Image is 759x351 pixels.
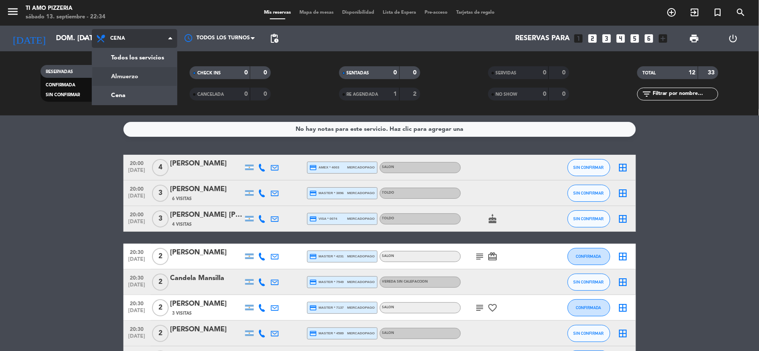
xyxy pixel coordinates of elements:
span: 3 Visitas [173,310,192,317]
span: SIN CONFIRMAR [46,93,80,97]
span: mercadopago [347,216,375,221]
i: search [736,7,746,18]
strong: 0 [244,91,248,97]
i: credit_card [310,278,317,286]
span: [DATE] [126,308,148,318]
span: CONFIRMADA [576,305,601,310]
span: 3 [152,210,169,227]
i: border_all [618,328,628,339]
span: master * 4589 [310,330,344,337]
span: mercadopago [347,279,375,285]
i: credit_card [310,304,317,312]
i: credit_card [310,253,317,260]
span: 2 [152,325,169,342]
span: SIN CONFIRMAR [574,331,604,336]
strong: 0 [413,70,418,76]
i: border_all [618,188,628,198]
span: SENTADAS [347,71,369,75]
span: 6 Visitas [173,195,192,202]
i: looks_two [587,33,598,44]
span: SIN CONFIRMAR [574,165,604,170]
span: [DATE] [126,219,148,229]
span: SALON [382,254,395,258]
span: TOLDO [382,217,395,220]
button: CONFIRMADA [568,299,610,316]
div: No hay notas para este servicio. Haz clic para agregar una [296,124,463,134]
button: SIN CONFIRMAR [568,185,610,202]
span: 4 [152,159,169,176]
i: border_all [618,162,628,173]
span: mercadopago [347,190,375,196]
div: [PERSON_NAME] [170,324,243,335]
span: RESERVADAS [46,70,73,74]
span: 20:00 [126,209,148,219]
span: Cena [110,35,125,41]
span: 2 [152,248,169,265]
span: [DATE] [126,333,148,343]
i: favorite_border [488,303,498,313]
span: amex * 4003 [310,164,340,171]
span: TOLDO [382,191,395,195]
span: VEREDA SIN CALEFACCION [382,280,428,283]
button: SIN CONFIRMAR [568,159,610,176]
span: master * 3896 [310,189,344,197]
span: SIN CONFIRMAR [574,280,604,284]
i: credit_card [310,189,317,197]
strong: 0 [543,91,546,97]
button: SIN CONFIRMAR [568,325,610,342]
span: master * 7137 [310,304,344,312]
span: SERVIDAS [496,71,517,75]
div: [PERSON_NAME] [170,298,243,310]
span: [DATE] [126,257,148,266]
span: Pre-acceso [420,10,452,15]
div: [PERSON_NAME] [170,247,243,258]
span: master * 4231 [310,253,344,260]
strong: 0 [543,70,546,76]
i: cake [488,214,498,224]
span: 20:00 [126,183,148,193]
strong: 0 [264,91,269,97]
strong: 0 [394,70,397,76]
span: [DATE] [126,193,148,203]
span: mercadopago [347,305,375,310]
span: Lista de Espera [378,10,420,15]
span: [DATE] [126,282,148,292]
span: Disponibilidad [338,10,378,15]
span: Tarjetas de regalo [452,10,499,15]
span: 2 [152,299,169,316]
span: NO SHOW [496,92,518,97]
span: print [689,33,699,44]
i: border_all [618,277,628,287]
span: SALON [382,331,395,335]
i: looks_4 [615,33,627,44]
span: SIN CONFIRMAR [574,216,604,221]
i: border_all [618,251,628,262]
span: 20:00 [126,158,148,168]
span: CONFIRMADA [576,254,601,259]
i: credit_card [310,164,317,171]
span: Mapa de mesas [295,10,338,15]
i: filter_list [642,89,652,99]
div: [PERSON_NAME] [PERSON_NAME] [170,209,243,221]
i: border_all [618,214,628,224]
strong: 33 [708,70,717,76]
span: 20:30 [126,247,148,257]
span: [DATE] [126,168,148,177]
span: SIN CONFIRMAR [574,191,604,195]
button: SIN CONFIRMAR [568,274,610,291]
strong: 1 [394,91,397,97]
div: [PERSON_NAME] [170,158,243,169]
i: subject [475,251,485,262]
i: looks_3 [601,33,612,44]
i: card_giftcard [488,251,498,262]
input: Filtrar por nombre... [652,89,718,99]
a: Cena [92,86,177,105]
strong: 12 [689,70,696,76]
i: menu [6,5,19,18]
div: [PERSON_NAME] [170,184,243,195]
i: add_circle_outline [667,7,677,18]
strong: 0 [562,70,567,76]
span: Mis reservas [260,10,295,15]
span: 20:30 [126,298,148,308]
span: 20:30 [126,272,148,282]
